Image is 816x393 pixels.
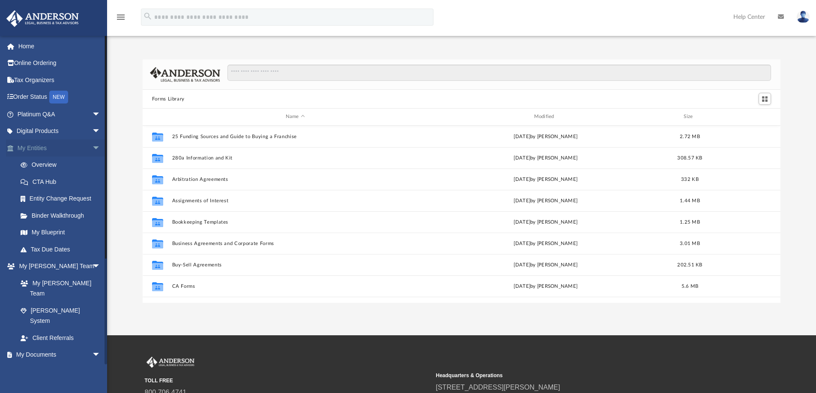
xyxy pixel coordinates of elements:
span: 202.51 KB [677,262,702,267]
button: Forms Library [152,95,185,103]
a: [STREET_ADDRESS][PERSON_NAME] [436,384,560,391]
a: Order StatusNEW [6,89,114,106]
span: 332 KB [681,177,699,181]
button: Switch to Grid View [759,93,771,105]
img: Anderson Advisors Platinum Portal [4,10,81,27]
a: Platinum Q&Aarrow_drop_down [6,106,114,123]
span: 3.01 MB [680,241,700,245]
a: Box [12,363,105,380]
img: Anderson Advisors Platinum Portal [145,357,196,368]
a: My Blueprint [12,224,109,241]
button: 280a Information and Kit [172,155,418,161]
span: arrow_drop_down [92,346,109,364]
div: NEW [49,91,68,103]
a: Client Referrals [12,329,109,346]
button: CA Forms [172,284,418,289]
div: [DATE] by [PERSON_NAME] [422,218,669,226]
a: [PERSON_NAME] System [12,302,109,329]
span: arrow_drop_down [92,139,109,157]
a: My Entitiesarrow_drop_down [6,139,114,157]
span: arrow_drop_down [92,106,109,123]
button: Arbitration Agreements [172,177,418,182]
span: 308.57 KB [677,155,702,160]
img: User Pic [797,11,810,23]
span: 2.72 MB [680,134,700,139]
div: Modified [422,113,669,121]
a: My [PERSON_NAME] Team [12,275,105,302]
div: grid [143,126,781,303]
span: arrow_drop_down [92,123,109,140]
i: search [143,12,152,21]
span: 1.25 MB [680,219,700,224]
div: [DATE] by [PERSON_NAME] [422,197,669,204]
i: menu [116,12,126,22]
input: Search files and folders [227,65,771,81]
a: Overview [12,157,114,174]
span: 1.44 MB [680,198,700,203]
a: Tax Organizers [6,71,114,89]
small: TOLL FREE [145,377,430,384]
span: 5.6 MB [681,284,698,288]
div: [DATE] by [PERSON_NAME] [422,133,669,140]
div: Size [673,113,707,121]
button: 25 Funding Sources and Guide to Buying a Franchise [172,134,418,139]
button: Buy-Sell Agreements [172,262,418,268]
div: [DATE] by [PERSON_NAME] [422,261,669,269]
small: Headquarters & Operations [436,372,721,379]
a: Tax Due Dates [12,241,114,258]
a: My [PERSON_NAME] Teamarrow_drop_down [6,258,109,275]
a: My Documentsarrow_drop_down [6,346,109,363]
button: Assignments of Interest [172,198,418,204]
div: id [711,113,771,121]
div: [DATE] by [PERSON_NAME] [422,282,669,290]
a: Digital Productsarrow_drop_down [6,123,114,140]
a: Online Ordering [6,55,114,72]
a: menu [116,16,126,22]
a: Entity Change Request [12,190,114,207]
a: Home [6,38,114,55]
div: [DATE] by [PERSON_NAME] [422,175,669,183]
div: Name [171,113,418,121]
button: Bookkeeping Templates [172,219,418,225]
a: CTA Hub [12,173,114,190]
div: id [146,113,168,121]
div: [DATE] by [PERSON_NAME] [422,154,669,162]
span: arrow_drop_down [92,258,109,275]
a: Binder Walkthrough [12,207,114,224]
div: [DATE] by [PERSON_NAME] [422,239,669,247]
button: Business Agreements and Corporate Forms [172,241,418,246]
